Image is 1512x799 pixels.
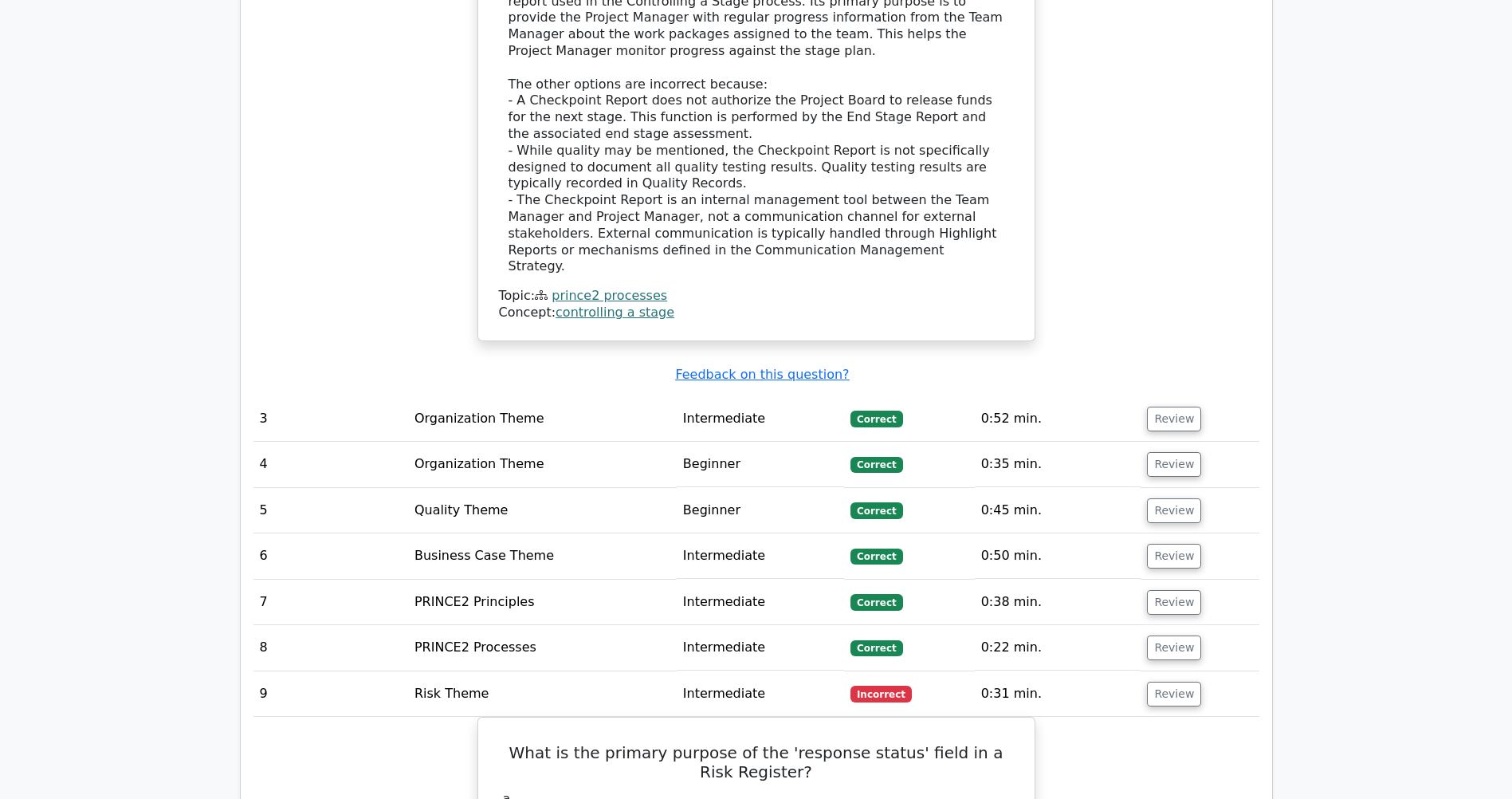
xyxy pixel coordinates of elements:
td: PRINCE2 Principles [408,580,677,625]
button: Review [1147,452,1201,477]
button: Review [1147,544,1201,569]
button: Review [1147,407,1201,431]
div: Topic: [499,288,1014,305]
td: PRINCE2 Processes [408,625,677,671]
td: 5 [253,488,408,533]
button: Review [1147,498,1201,523]
span: Correct [850,594,902,610]
a: prince2 processes [552,288,667,303]
td: Risk Theme [408,671,677,717]
span: Incorrect [850,686,912,702]
td: Quality Theme [408,488,677,533]
h5: What is the primary purpose of the 'response status' field in a Risk Register? [497,743,1015,781]
td: 6 [253,533,408,579]
div: Concept: [499,305,1014,321]
td: 9 [253,671,408,717]
td: Intermediate [677,396,844,442]
td: 0:38 min. [975,580,1141,625]
button: Review [1147,682,1201,707]
td: 0:52 min. [975,396,1141,442]
td: Intermediate [677,671,844,717]
td: 0:31 min. [975,671,1141,717]
td: 0:35 min. [975,442,1141,487]
td: Intermediate [677,533,844,579]
td: 3 [253,396,408,442]
span: Correct [850,457,902,473]
button: Review [1147,636,1201,660]
td: 0:22 min. [975,625,1141,671]
a: Feedback on this question? [675,367,849,382]
td: Beginner [677,488,844,533]
a: controlling a stage [556,305,674,320]
button: Review [1147,590,1201,615]
td: Business Case Theme [408,533,677,579]
span: Correct [850,502,902,518]
span: Correct [850,411,902,427]
span: Correct [850,640,902,656]
td: 8 [253,625,408,671]
td: Organization Theme [408,396,677,442]
td: 0:50 min. [975,533,1141,579]
td: Intermediate [677,625,844,671]
td: 4 [253,442,408,487]
td: Intermediate [677,580,844,625]
td: 7 [253,580,408,625]
td: Organization Theme [408,442,677,487]
td: Beginner [677,442,844,487]
span: Correct [850,549,902,565]
td: 0:45 min. [975,488,1141,533]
